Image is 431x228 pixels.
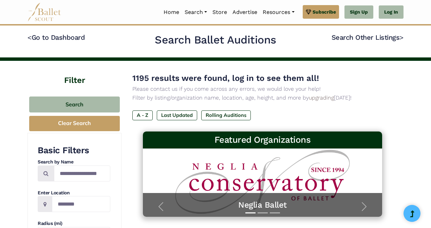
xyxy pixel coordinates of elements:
input: Location [52,196,110,212]
label: A - Z [132,110,153,120]
a: Advertise [230,5,260,19]
a: Home [161,5,182,19]
a: Search [182,5,210,19]
label: Last Updated [157,110,197,120]
h4: Filter [27,61,121,86]
a: Sign Up [344,5,373,19]
button: Slide 1 [245,209,256,217]
label: Rolling Auditions [201,110,251,120]
span: Subscribe [313,8,336,16]
button: Search [29,97,120,112]
code: > [399,33,404,41]
h2: Search Ballet Auditions [155,33,276,47]
input: Search by names... [54,165,110,181]
a: Neglia Ballet [150,200,376,210]
h3: Featured Organizations [148,134,377,146]
a: Log In [379,5,404,19]
button: Slide 2 [258,209,268,217]
h4: Radius (mi) [38,220,110,227]
a: Search Other Listings> [332,33,404,41]
p: Please contact us if you come across any errors, we would love your help! [132,85,393,93]
button: Clear Search [29,116,120,131]
button: Slide 3 [270,209,280,217]
a: upgrading [309,94,334,101]
a: Subscribe [303,5,339,19]
span: 1195 results were found, log in to see them all! [132,73,319,83]
h4: Search by Name [38,159,110,165]
img: gem.svg [306,8,311,16]
a: <Go to Dashboard [27,33,85,41]
h4: Enter Location [38,190,110,196]
a: Store [210,5,230,19]
a: Resources [260,5,297,19]
code: < [27,33,32,41]
h3: Basic Filters [38,145,110,156]
p: Filter by listing/organization name, location, age, height, and more by [DATE]! [132,93,393,102]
